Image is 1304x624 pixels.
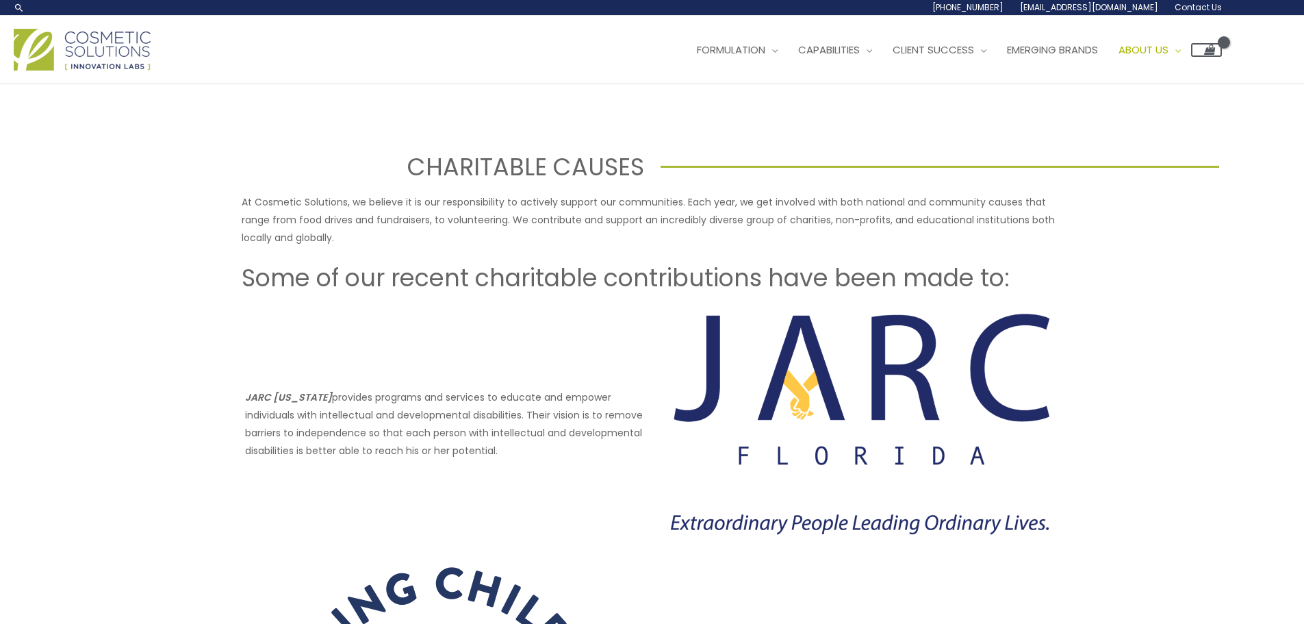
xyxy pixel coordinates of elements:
[893,42,974,57] span: Client Success
[1118,42,1168,57] span: About Us
[697,42,765,57] span: Formulation
[788,29,882,71] a: Capabilities
[1020,1,1158,13] span: [EMAIL_ADDRESS][DOMAIN_NAME]
[932,1,1003,13] span: [PHONE_NUMBER]
[1007,42,1098,57] span: Emerging Brands
[798,42,860,57] span: Capabilities
[242,193,1063,247] p: At Cosmetic Solutions, we believe it is our responsibility to actively support our communities. E...
[661,310,1060,538] img: Charitable Causes JARC Florida Logo
[245,390,332,404] strong: JARC [US_STATE]
[242,262,1063,294] h2: Some of our recent charitable contributions have been made to:
[1175,1,1222,13] span: Contact Us
[997,29,1108,71] a: Emerging Brands
[676,29,1222,71] nav: Site Navigation
[14,29,151,71] img: Cosmetic Solutions Logo
[1191,43,1222,57] a: View Shopping Cart, empty
[245,388,644,460] p: provides programs and services to educate and empower individuals with intellectual and developme...
[85,150,644,184] h1: CHARITABLE CAUSES
[14,2,25,13] a: Search icon link
[687,29,788,71] a: Formulation
[1108,29,1191,71] a: About Us
[882,29,997,71] a: Client Success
